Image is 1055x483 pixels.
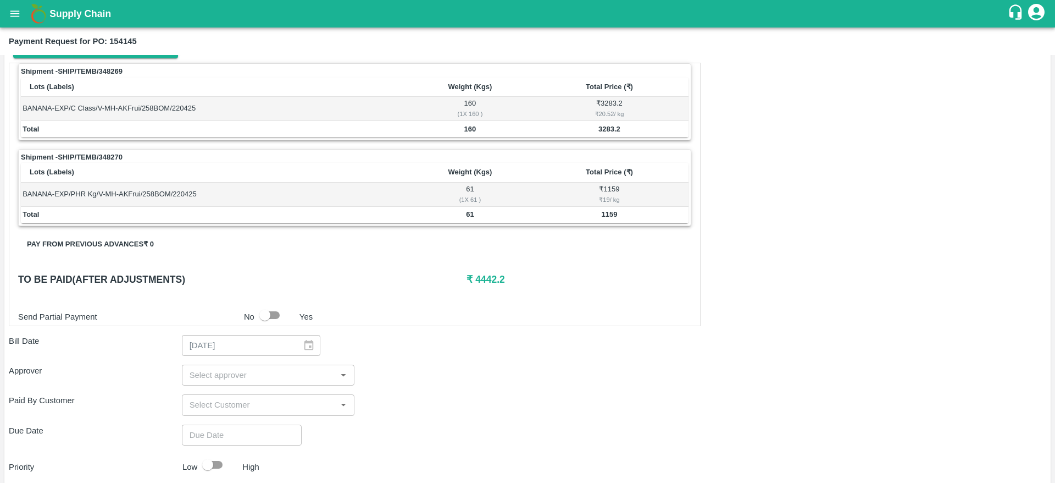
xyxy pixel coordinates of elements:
strong: Shipment - SHIP/TEMB/348270 [21,152,123,163]
b: Lots (Labels) [30,83,74,91]
button: Pay from previous advances₹ 0 [18,235,163,254]
td: ₹ 3283.2 [530,97,688,121]
button: open drawer [2,1,27,26]
b: Weight (Kgs) [448,83,492,91]
input: Choose date [182,425,294,446]
b: 3283.2 [598,125,620,133]
h6: To be paid(After adjustments) [18,272,467,287]
td: 160 [410,97,531,121]
b: 1159 [601,210,617,218]
a: Supply Chain [49,6,1007,21]
input: Select approver [185,368,334,382]
img: logo [27,3,49,25]
p: High [242,461,259,473]
div: ₹ 19 / kg [532,195,686,205]
input: Bill Date [182,335,294,356]
input: Select Customer [185,398,334,412]
div: ( 1 X 61 ) [412,195,529,205]
div: ( 1 X 160 ) [412,109,529,119]
div: customer-support [1007,4,1026,24]
p: Send Partial Payment [18,311,240,323]
h6: ₹ 4442.2 [467,272,691,287]
b: 61 [466,210,474,218]
b: Weight (Kgs) [448,168,492,176]
div: account of current user [1026,2,1046,25]
b: Payment Request for PO: 154145 [9,37,137,46]
b: Lots (Labels) [30,168,74,176]
div: ₹ 20.52 / kg [532,109,686,119]
p: No [244,311,254,323]
p: Bill Date [9,335,182,347]
p: Approver [9,365,182,377]
b: Total Price (₹) [586,83,633,91]
p: Yes [299,311,313,323]
td: BANANA-EXP/PHR Kg/V-MH-AKFrui/258BOM/220425 [21,183,410,207]
b: Supply Chain [49,8,111,19]
td: ₹ 1159 [530,183,688,207]
b: Total Price (₹) [586,168,633,176]
button: Open [336,398,351,412]
strong: Shipment - SHIP/TEMB/348269 [21,66,123,77]
button: Open [336,368,351,382]
p: Paid By Customer [9,394,182,407]
td: BANANA-EXP/C Class/V-MH-AKFrui/258BOM/220425 [21,97,410,121]
b: Total [23,210,39,218]
b: Total [23,125,39,133]
td: 61 [410,183,531,207]
p: Priority [9,461,178,473]
p: Due Date [9,425,182,437]
p: Low [182,461,197,473]
b: 160 [464,125,476,133]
